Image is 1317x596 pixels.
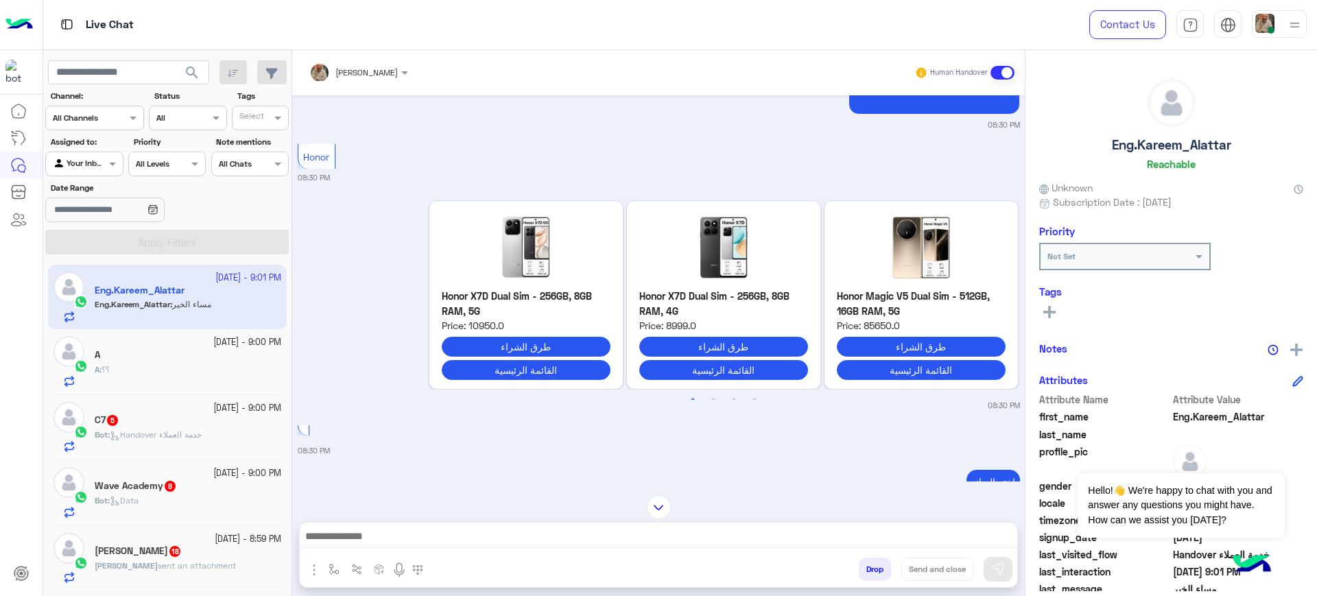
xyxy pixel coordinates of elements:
[930,67,988,78] small: Human Handover
[346,558,368,580] button: Trigger scenario
[1173,564,1304,579] span: 2025-10-08T18:01:37.056Z
[988,400,1020,411] small: 08:30 PM
[54,533,84,564] img: defaultAdmin.png
[184,64,200,81] span: search
[1176,10,1204,39] a: tab
[74,359,88,373] img: WhatsApp
[1039,374,1088,386] h6: Attributes
[95,480,177,492] h5: Wave Academy
[5,60,30,84] img: 1403182699927242
[647,495,671,519] img: scroll
[1039,342,1067,355] h6: Notes
[74,556,88,570] img: WhatsApp
[1173,409,1304,424] span: Eng.Kareem_Alattar
[95,364,99,374] span: ‎A
[213,336,281,349] small: [DATE] - 9:00 PM
[213,402,281,415] small: [DATE] - 9:00 PM
[1089,10,1166,39] a: Contact Us
[154,90,225,102] label: Status
[1039,513,1170,527] span: timezone
[1039,180,1093,195] span: Unknown
[1039,392,1170,407] span: Attribute Name
[176,60,209,90] button: search
[298,172,330,183] small: 08:30 PM
[1220,17,1236,33] img: tab
[1183,17,1198,33] img: tab
[74,490,88,504] img: WhatsApp
[58,16,75,33] img: tab
[639,318,808,333] span: Price: 8999.0
[1268,344,1279,355] img: notes
[213,467,281,480] small: [DATE] - 9:00 PM
[988,119,1020,130] small: 08:30 PM
[237,110,264,126] div: Select
[391,562,407,578] img: send voice note
[95,349,100,361] h5: ‎A
[95,560,158,571] span: [PERSON_NAME]
[335,67,398,78] span: [PERSON_NAME]
[1286,16,1303,34] img: profile
[686,393,700,407] button: 1 of 2
[5,10,33,39] img: Logo
[374,564,385,575] img: create order
[51,90,143,102] label: Channel:
[837,289,1006,318] p: Honor Magic V5 Dual Sim - 512GB, 16GB RAM, 5G
[639,337,808,357] button: طرق الشراء
[1039,530,1170,545] span: signup_date
[95,364,102,374] b: :
[442,318,610,333] span: Price: 10950.0
[1255,14,1274,33] img: userImage
[727,393,741,407] button: 3 of 2
[748,393,761,407] button: 4 of 2
[54,402,84,433] img: defaultAdmin.png
[442,289,610,318] p: Honor X7D Dual Sim - 256GB, 8GB RAM, 5G
[54,467,84,498] img: defaultAdmin.png
[51,182,204,194] label: Date Range
[1173,392,1304,407] span: Attribute Value
[1039,582,1170,596] span: last_message
[237,90,287,102] label: Tags
[1047,251,1076,261] b: Not Set
[1290,344,1303,356] img: add
[169,546,180,557] span: 18
[837,337,1006,357] button: طرق الشراء
[1228,541,1276,589] img: hulul-logo.png
[1039,225,1075,237] h6: Priority
[1173,547,1304,562] span: Handover خدمة العملاء
[74,425,88,439] img: WhatsApp
[412,564,423,575] img: make a call
[1039,409,1170,424] span: first_name
[639,213,808,282] img: X7D-4G-KSP.jpg
[95,495,108,505] span: Bot
[442,213,610,282] img: X7D-5G-KSP.jpg
[1039,564,1170,579] span: last_interaction
[110,429,202,440] span: Handover خدمة العملاء
[110,495,139,505] span: Data
[1112,137,1231,153] h5: Eng.Kareem_Alattar
[1053,195,1172,209] span: Subscription Date : [DATE]
[1039,496,1170,510] span: locale
[837,213,1006,282] img: Honor-Magic-V5-1.jpg
[134,136,204,148] label: Priority
[966,470,1020,494] p: 8/10/2025, 8:30 PM
[95,429,110,440] b: :
[158,560,236,571] span: sent an attachment
[1039,285,1303,298] h6: Tags
[165,481,176,492] span: 8
[86,16,134,34] p: Live Chat
[102,364,110,374] span: ؟؟
[95,495,110,505] b: :
[991,562,1005,576] img: send message
[107,415,118,426] span: 5
[306,562,322,578] img: send attachment
[45,230,289,254] button: Apply Filters
[639,360,808,380] button: القائمة الرئيسية
[1039,427,1170,442] span: last_name
[368,558,391,580] button: create order
[1147,158,1196,170] h6: Reachable
[329,564,340,575] img: select flow
[95,414,119,426] h5: C7
[298,445,330,456] small: 08:30 PM
[442,337,610,357] button: طرق الشراء
[1148,80,1195,126] img: defaultAdmin.png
